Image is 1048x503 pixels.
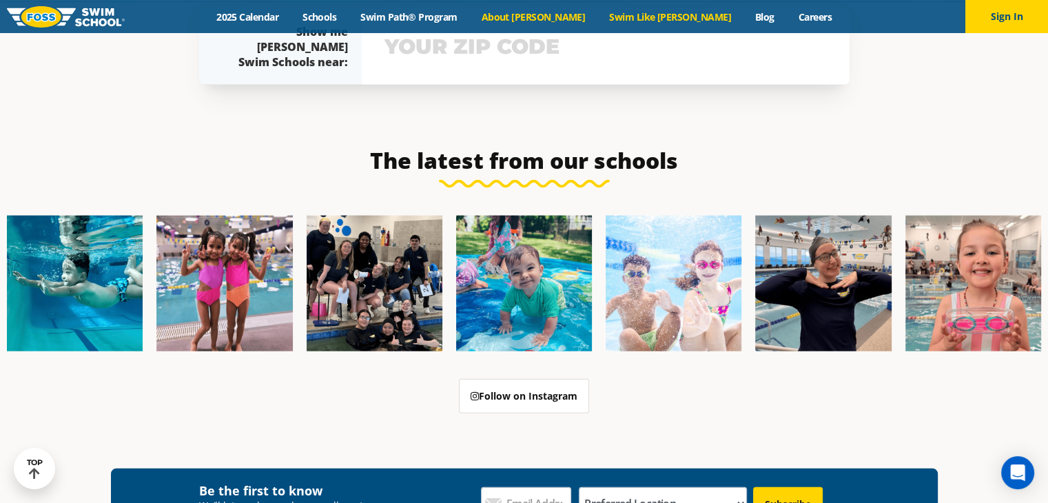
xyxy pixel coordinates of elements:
input: YOUR ZIP CODE [381,27,830,67]
a: Follow on Instagram [459,379,589,413]
a: Swim Path® Program [349,10,469,23]
div: TOP [27,458,43,480]
img: Fa25-Website-Images-600x600.png [456,216,592,351]
img: FOSS Swim School Logo [7,6,125,28]
img: Fa25-Website-Images-14-600x600.jpg [905,216,1041,351]
h4: Be the first to know [199,482,407,499]
div: Open Intercom Messenger [1001,456,1034,489]
a: Careers [786,10,843,23]
img: Fa25-Website-Images-8-600x600.jpg [156,216,292,351]
img: Fa25-Website-Images-9-600x600.jpg [755,216,891,351]
a: Swim Like [PERSON_NAME] [597,10,743,23]
a: Blog [743,10,786,23]
a: Schools [291,10,349,23]
a: About [PERSON_NAME] [469,10,597,23]
div: Show me [PERSON_NAME] Swim Schools near: [227,24,348,70]
img: FCC_FOSS_GeneralShoot_May_FallCampaign_lowres-9556-600x600.jpg [606,216,741,351]
img: Fa25-Website-Images-2-600x600.png [307,216,442,351]
img: Fa25-Website-Images-1-600x600.png [7,216,143,351]
a: 2025 Calendar [205,10,291,23]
